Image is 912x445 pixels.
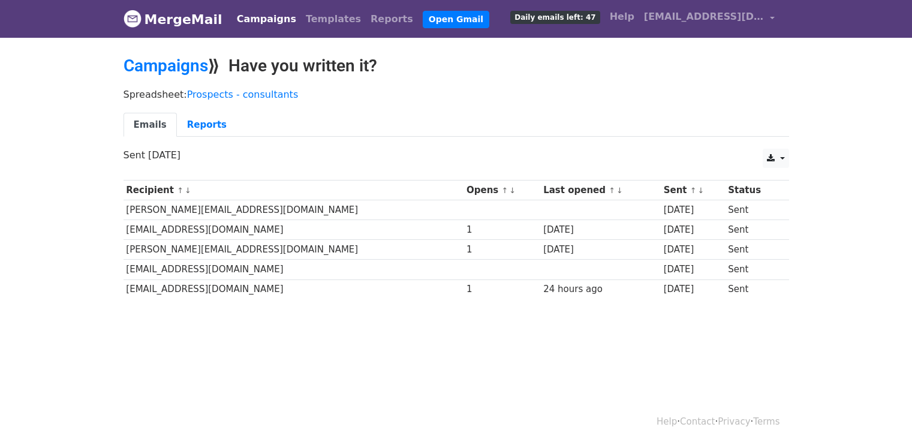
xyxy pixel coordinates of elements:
[124,149,789,161] p: Sent [DATE]
[124,181,464,200] th: Recipient
[124,56,789,76] h2: ⟫ Have you written it?
[690,186,697,195] a: ↑
[366,7,418,31] a: Reports
[177,113,237,137] a: Reports
[124,240,464,260] td: [PERSON_NAME][EMAIL_ADDRESS][DOMAIN_NAME]
[644,10,764,24] span: [EMAIL_ADDRESS][DOMAIN_NAME]
[505,5,604,29] a: Daily emails left: 47
[466,243,538,257] div: 1
[698,186,705,195] a: ↓
[664,203,723,217] div: [DATE]
[725,279,780,299] td: Sent
[661,181,726,200] th: Sent
[725,181,780,200] th: Status
[718,416,750,427] a: Privacy
[609,186,615,195] a: ↑
[509,186,516,195] a: ↓
[616,186,623,195] a: ↓
[664,223,723,237] div: [DATE]
[725,240,780,260] td: Sent
[177,186,183,195] a: ↑
[124,113,177,137] a: Emails
[124,10,142,28] img: MergeMail logo
[185,186,191,195] a: ↓
[725,260,780,279] td: Sent
[124,88,789,101] p: Spreadsheet:
[124,56,208,76] a: Campaigns
[463,181,540,200] th: Opens
[753,416,779,427] a: Terms
[124,200,464,220] td: [PERSON_NAME][EMAIL_ADDRESS][DOMAIN_NAME]
[664,263,723,276] div: [DATE]
[124,7,222,32] a: MergeMail
[510,11,600,24] span: Daily emails left: 47
[423,11,489,28] a: Open Gmail
[725,220,780,240] td: Sent
[543,282,658,296] div: 24 hours ago
[664,282,723,296] div: [DATE]
[680,416,715,427] a: Contact
[543,243,658,257] div: [DATE]
[639,5,779,33] a: [EMAIL_ADDRESS][DOMAIN_NAME]
[543,223,658,237] div: [DATE]
[301,7,366,31] a: Templates
[124,279,464,299] td: [EMAIL_ADDRESS][DOMAIN_NAME]
[124,220,464,240] td: [EMAIL_ADDRESS][DOMAIN_NAME]
[540,181,661,200] th: Last opened
[466,223,538,237] div: 1
[664,243,723,257] div: [DATE]
[232,7,301,31] a: Campaigns
[187,89,299,100] a: Prospects - consultants
[124,260,464,279] td: [EMAIL_ADDRESS][DOMAIN_NAME]
[605,5,639,29] a: Help
[657,416,677,427] a: Help
[725,200,780,220] td: Sent
[466,282,538,296] div: 1
[501,186,508,195] a: ↑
